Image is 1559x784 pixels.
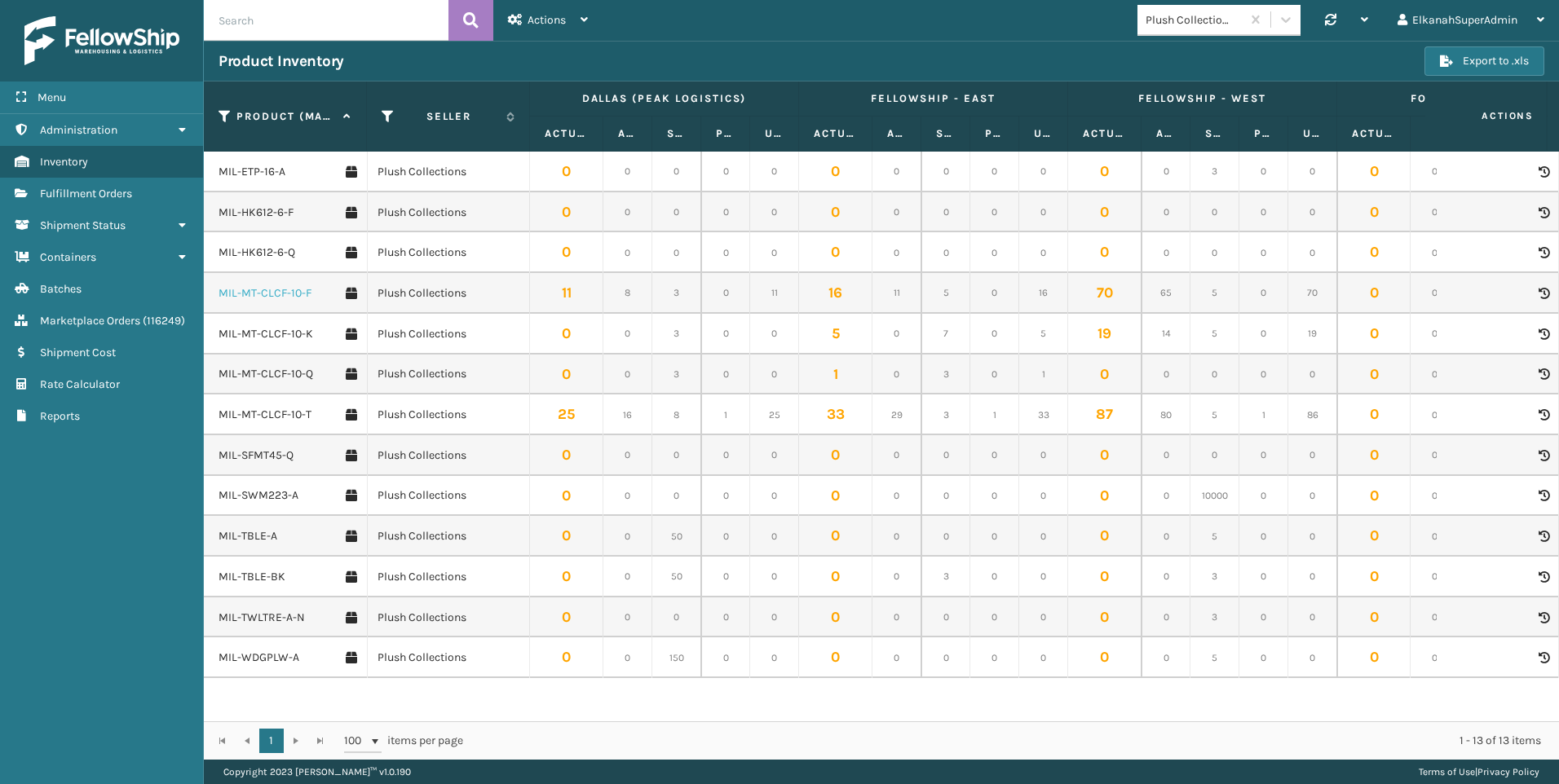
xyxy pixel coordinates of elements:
[1019,516,1068,557] td: 0
[236,109,335,124] label: Product (MAIN SKU)
[1068,516,1142,557] td: 0
[1068,232,1142,273] td: 0
[1337,476,1411,517] td: 0
[618,126,637,141] label: Available
[750,476,799,517] td: 0
[872,355,921,395] td: 0
[701,637,750,678] td: 0
[1083,126,1126,141] label: Actual Quantity
[1142,637,1190,678] td: 0
[799,597,872,638] td: 0
[219,447,294,464] a: MIL-SFMT45-Q
[1142,273,1190,314] td: 65
[1019,597,1068,638] td: 0
[921,557,970,597] td: 3
[603,637,652,678] td: 0
[701,516,750,557] td: 0
[921,476,970,517] td: 0
[799,314,872,355] td: 5
[750,273,799,314] td: 11
[1142,152,1190,192] td: 0
[872,435,921,476] td: 0
[367,314,530,355] td: Plush Collections
[1411,232,1460,273] td: 0
[530,314,603,355] td: 0
[872,516,921,557] td: 0
[530,192,603,233] td: 0
[921,597,970,638] td: 0
[1019,394,1068,435] td: 33
[1068,435,1142,476] td: 0
[1411,394,1460,435] td: 0
[530,637,603,678] td: 0
[1424,46,1544,76] button: Export to .xls
[1539,328,1548,340] i: Product Activity
[1019,476,1068,517] td: 0
[1288,557,1337,597] td: 0
[1019,435,1068,476] td: 0
[40,187,132,200] span: Fulfillment Orders
[936,126,955,141] label: Safety
[1019,314,1068,355] td: 5
[530,273,603,314] td: 11
[921,516,970,557] td: 0
[38,90,66,104] span: Menu
[1142,516,1190,557] td: 0
[530,435,603,476] td: 0
[750,597,799,638] td: 0
[872,273,921,314] td: 11
[367,476,530,517] td: Plush Collections
[1239,355,1288,395] td: 0
[1411,192,1460,233] td: 0
[1190,192,1239,233] td: 0
[750,637,799,678] td: 0
[1288,516,1337,557] td: 0
[1288,435,1337,476] td: 0
[1239,476,1288,517] td: 0
[750,152,799,192] td: 0
[652,314,701,355] td: 3
[799,355,872,395] td: 1
[970,355,1019,395] td: 0
[530,394,603,435] td: 25
[1239,232,1288,273] td: 0
[750,516,799,557] td: 0
[219,487,298,504] a: MIL-SWM223-A
[603,394,652,435] td: 16
[219,164,285,180] a: MIL-ETP-16-A
[1190,355,1239,395] td: 0
[545,91,784,106] label: Dallas (Peak Logistics)
[530,355,603,395] td: 0
[970,557,1019,597] td: 0
[701,152,750,192] td: 0
[1239,152,1288,192] td: 0
[1068,476,1142,517] td: 0
[799,273,872,314] td: 16
[1539,571,1548,583] i: Product Activity
[1142,314,1190,355] td: 14
[1146,11,1243,29] div: Plush Collections
[667,126,686,141] label: Safety
[970,394,1019,435] td: 1
[750,435,799,476] td: 0
[701,273,750,314] td: 0
[1019,355,1068,395] td: 1
[1019,232,1068,273] td: 0
[1411,557,1460,597] td: 0
[985,126,1004,141] label: Pending
[652,637,701,678] td: 150
[545,126,588,141] label: Actual Quantity
[1142,435,1190,476] td: 0
[1288,394,1337,435] td: 86
[259,729,284,753] a: 1
[1068,355,1142,395] td: 0
[530,597,603,638] td: 0
[219,366,313,382] a: MIL-MT-CLCF-10-Q
[1239,435,1288,476] td: 0
[1411,476,1460,517] td: 0
[1337,355,1411,395] td: 0
[1411,314,1460,355] td: 0
[799,152,872,192] td: 0
[921,152,970,192] td: 0
[1068,152,1142,192] td: 0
